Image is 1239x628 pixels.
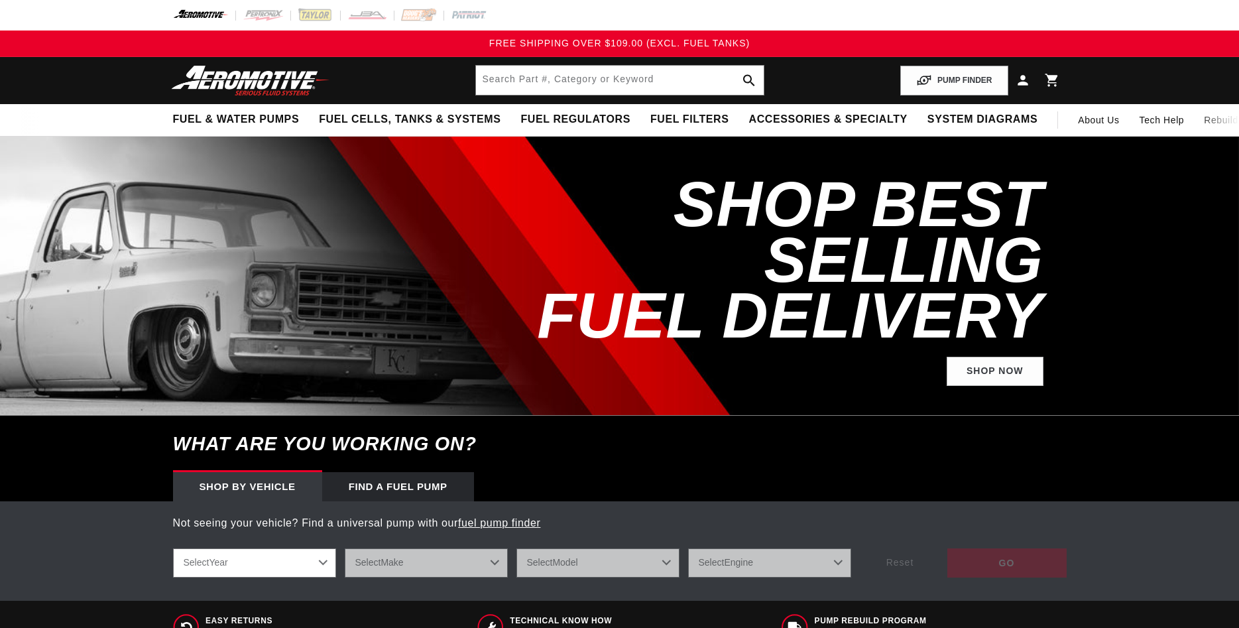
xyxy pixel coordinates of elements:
[640,104,739,135] summary: Fuel Filters
[900,66,1008,95] button: PUMP FINDER
[163,104,310,135] summary: Fuel & Water Pumps
[510,615,705,627] span: Technical Know How
[345,548,508,578] select: Make
[927,113,1037,127] span: System Diagrams
[140,416,1100,472] h6: What are you working on?
[510,104,640,135] summary: Fuel Regulators
[735,66,764,95] button: search button
[516,548,679,578] select: Model
[1130,104,1195,136] summary: Tech Help
[173,472,322,501] div: Shop by vehicle
[520,113,630,127] span: Fuel Regulators
[749,113,908,127] span: Accessories & Specialty
[489,38,750,48] span: FREE SHIPPING OVER $109.00 (EXCL. FUEL TANKS)
[815,615,1057,627] span: Pump Rebuild program
[477,176,1043,344] h2: SHOP BEST SELLING FUEL DELIVERY
[173,515,1067,532] p: Not seeing your vehicle? Find a universal pump with our
[319,113,501,127] span: Fuel Cells, Tanks & Systems
[476,66,764,95] input: Search by Part Number, Category or Keyword
[206,615,341,627] span: Easy Returns
[947,357,1043,387] a: Shop Now
[458,517,540,529] a: fuel pump finder
[309,104,510,135] summary: Fuel Cells, Tanks & Systems
[1140,113,1185,127] span: Tech Help
[322,472,474,501] div: Find a Fuel Pump
[688,548,851,578] select: Engine
[650,113,729,127] span: Fuel Filters
[173,113,300,127] span: Fuel & Water Pumps
[739,104,917,135] summary: Accessories & Specialty
[917,104,1047,135] summary: System Diagrams
[1068,104,1129,136] a: About Us
[168,65,333,96] img: Aeromotive
[1078,115,1119,125] span: About Us
[173,548,336,578] select: Year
